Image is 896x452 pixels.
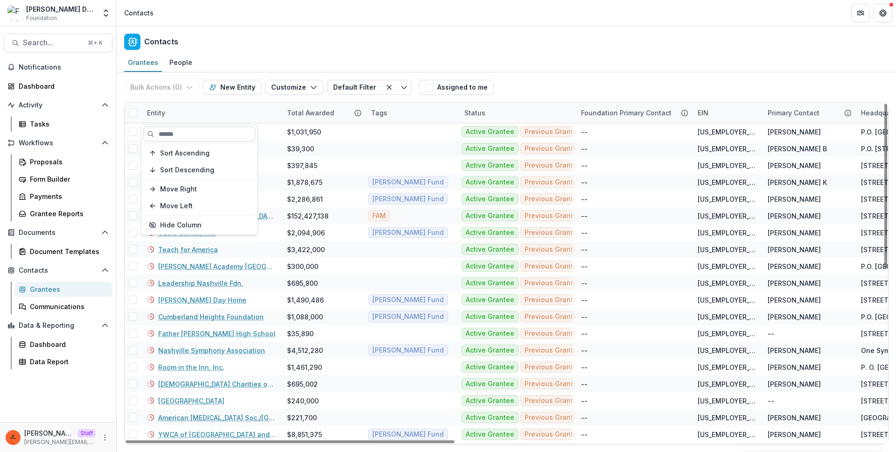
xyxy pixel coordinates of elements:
span: Previous Grantee [525,279,581,287]
div: [PERSON_NAME] [768,278,821,288]
div: -- [581,177,588,187]
button: Move Left [143,198,255,213]
div: Contacts [124,8,154,18]
a: American [MEDICAL_DATA] Soc./[GEOGRAPHIC_DATA] [158,413,276,423]
span: Previous Grantee [525,162,581,169]
div: Tasks [30,119,105,129]
span: Previous Grantee [525,380,581,388]
div: -- [581,211,588,221]
div: [PERSON_NAME] [768,127,821,137]
a: Form Builder [15,171,112,187]
a: People [166,54,196,72]
div: [US_EMPLOYER_IDENTIFICATION_NUMBER] [698,194,756,204]
div: $695,800 [287,278,318,288]
a: Communications [15,299,112,314]
div: Total Awarded [281,103,365,123]
a: Proposals [15,154,112,169]
a: [GEOGRAPHIC_DATA] [158,396,224,406]
span: Data & Reporting [19,322,98,330]
span: Previous Grantee [525,363,581,371]
div: [PERSON_NAME] [768,194,821,204]
p: Staff [77,429,96,438]
div: [US_EMPLOYER_IDENTIFICATION_NUMBER] [698,329,756,339]
span: Previous Grantee [525,296,581,304]
div: [US_EMPLOYER_IDENTIFICATION_NUMBER] [698,261,756,271]
span: Activity [19,101,98,109]
span: Previous Grantee [525,346,581,354]
h2: Contacts [144,37,178,46]
span: Previous Grantee [525,313,581,321]
div: [PERSON_NAME] K [768,177,827,187]
button: Customize [265,80,323,95]
button: Open Contacts [4,263,112,278]
span: Active Grantee [466,262,514,270]
button: Open Documents [4,225,112,240]
div: -- [581,278,588,288]
div: Jeanne Locker [10,434,16,440]
button: Move Right [143,182,255,197]
div: -- [768,396,774,406]
div: [US_EMPLOYER_IDENTIFICATION_NUMBER] [698,413,756,423]
div: Grantee Reports [30,209,105,219]
a: Cumberland Heights Foundation [158,312,264,322]
div: Document Templates [30,247,105,256]
div: [US_EMPLOYER_IDENTIFICATION_NUMBER] [698,346,756,355]
div: People [166,56,196,69]
div: [PERSON_NAME] [768,362,821,372]
div: -- [581,312,588,322]
button: Search... [4,34,112,52]
img: Frist Data Sandbox [In Dev] [7,6,22,21]
span: Previous Grantee [525,330,581,338]
span: Active Grantee [466,431,514,438]
div: -- [768,329,774,339]
span: [PERSON_NAME] Fund [372,229,444,237]
div: -- [581,228,588,238]
div: Status [459,103,575,123]
nav: breadcrumb [120,6,157,20]
div: [US_EMPLOYER_IDENTIFICATION_NUMBER] [698,430,756,439]
button: Bulk Actions (0) [124,80,199,95]
div: Data Report [30,357,105,367]
span: Foundation [26,14,57,22]
span: Active Grantee [466,330,514,338]
button: Open Workflows [4,135,112,150]
a: YWCA of [GEOGRAPHIC_DATA] and [GEOGRAPHIC_DATA][US_STATE] [158,430,276,439]
a: Leadership Nashville Fdn. [158,278,243,288]
div: [US_EMPLOYER_IDENTIFICATION_NUMBER] [698,295,756,305]
div: [US_EMPLOYER_IDENTIFICATION_NUMBER] [698,396,756,406]
a: [PERSON_NAME] Day Home [158,295,246,305]
div: $2,094,906 [287,228,325,238]
div: $221,700 [287,413,317,423]
span: Active Grantee [466,212,514,220]
div: Foundation Primary Contact [575,103,692,123]
span: Previous Grantee [525,212,581,220]
span: Sort Descending [160,166,214,174]
span: Contacts [19,267,98,275]
div: [PERSON_NAME] [768,379,821,389]
span: Previous Grantee [525,145,581,153]
a: Nashville Symphony Association [158,346,265,355]
div: [PERSON_NAME] [768,261,821,271]
div: $2,286,861 [287,194,323,204]
div: -- [581,295,588,305]
div: Form Builder [30,174,105,184]
a: Father [PERSON_NAME] High School [158,329,275,339]
div: Total Awarded [281,108,340,118]
a: Dashboard [4,78,112,94]
span: Active Grantee [466,414,514,422]
span: Documents [19,229,98,237]
div: Tags [365,108,393,118]
div: $397,845 [287,161,317,170]
div: -- [581,346,588,355]
div: [US_EMPLOYER_IDENTIFICATION_NUMBER] [698,312,756,322]
div: Primary Contact [762,108,825,118]
span: Active Grantee [466,363,514,371]
span: Previous Grantee [525,262,581,270]
a: Document Templates [15,244,112,259]
div: Dashboard [19,81,105,91]
div: Foundation Primary Contact [575,108,677,118]
button: Open Data & Reporting [4,318,112,333]
button: Get Help [874,4,892,22]
button: Assigned to me [419,80,494,95]
button: Notifications [4,60,112,75]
